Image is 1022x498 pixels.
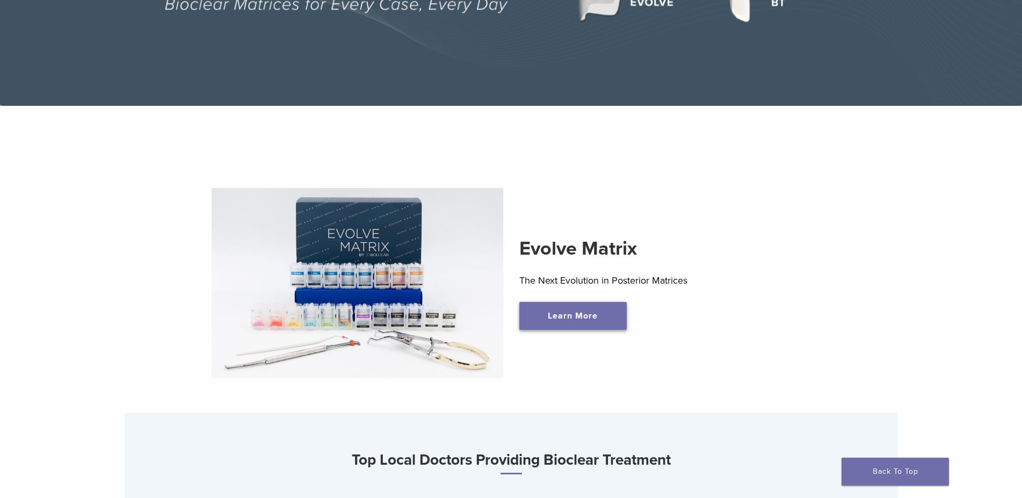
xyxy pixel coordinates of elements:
[212,188,503,378] img: Evolve Matrix
[519,272,811,288] p: The Next Evolution in Posterior Matrices
[842,458,949,486] a: Back To Top
[125,447,898,474] h3: Top Local Doctors Providing Bioclear Treatment
[519,236,811,262] h2: Evolve Matrix
[519,302,627,330] a: Learn More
